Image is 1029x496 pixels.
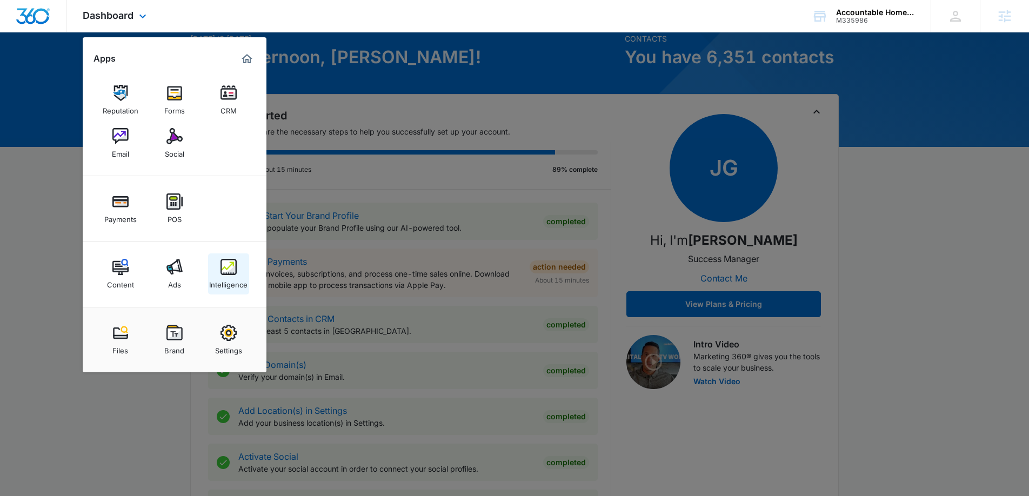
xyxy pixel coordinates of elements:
h2: Apps [93,53,116,64]
a: Intelligence [208,253,249,294]
div: Ads [168,275,181,289]
a: Brand [154,319,195,360]
a: Payments [100,188,141,229]
div: Intelligence [209,275,248,289]
a: Forms [154,79,195,120]
div: Social [165,144,184,158]
div: CRM [220,101,237,115]
a: Files [100,319,141,360]
a: Email [100,123,141,164]
div: Content [107,275,134,289]
a: Marketing 360® Dashboard [238,50,256,68]
div: account id [836,17,915,24]
div: Files [112,341,128,355]
div: Reputation [103,101,138,115]
div: Settings [215,341,242,355]
span: Dashboard [83,10,133,21]
a: Social [154,123,195,164]
div: Payments [104,210,137,224]
a: Ads [154,253,195,294]
div: account name [836,8,915,17]
a: CRM [208,79,249,120]
a: Content [100,253,141,294]
a: POS [154,188,195,229]
div: Email [112,144,129,158]
div: POS [168,210,182,224]
a: Settings [208,319,249,360]
div: Forms [164,101,185,115]
div: Brand [164,341,184,355]
a: Reputation [100,79,141,120]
